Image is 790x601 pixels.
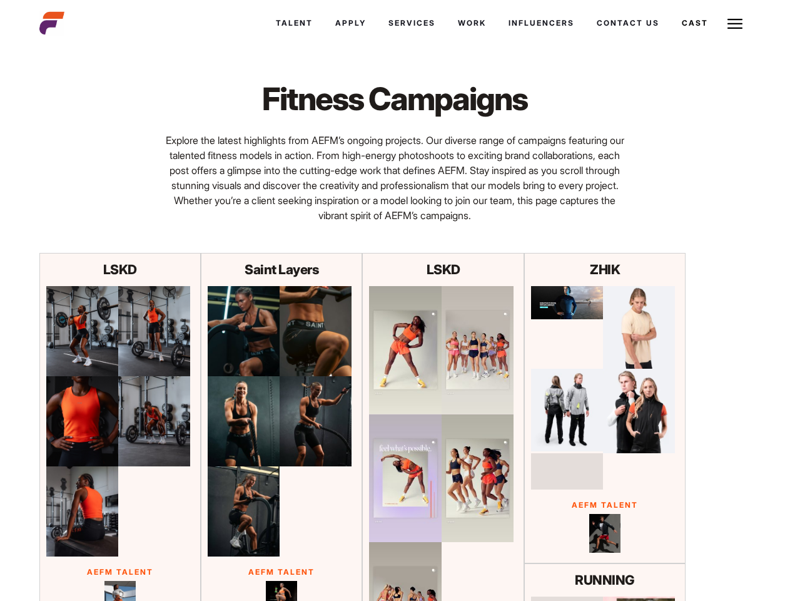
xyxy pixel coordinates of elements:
p: LSKD [46,260,194,280]
img: Connor Lateral Jump [589,514,620,553]
a: Apply [324,6,377,40]
p: ZHIK [531,260,679,280]
img: Burger icon [727,16,742,31]
a: Services [377,6,447,40]
a: Talent [265,6,324,40]
p: AEFM Talent [46,567,194,578]
p: Explore the latest highlights from AEFM’s ongoing projects. Our diverse range of campaigns featur... [160,133,630,223]
a: Work [447,6,497,40]
p: RUNNING [531,570,679,590]
p: Saint Layers [208,260,355,280]
img: cropped-aefm-brand-fav-22-square.png [39,11,64,36]
p: LSKD [369,260,517,280]
h1: Fitness Campaigns [221,80,569,118]
p: AEFM Talent [531,500,679,511]
a: Influencers [497,6,585,40]
a: Contact Us [585,6,671,40]
p: AEFM Talent [208,567,355,578]
a: Cast [671,6,719,40]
